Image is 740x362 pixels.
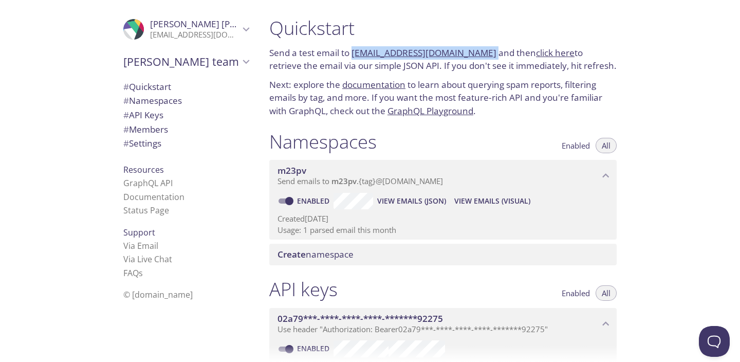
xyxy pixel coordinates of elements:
[269,78,617,118] p: Next: explore the to learn about querying spam reports, filtering emails by tag, and more. If you...
[269,160,617,192] div: m23pv namespace
[123,205,169,216] a: Status Page
[123,137,129,149] span: #
[536,47,575,59] a: click here
[269,244,617,265] div: Create namespace
[123,289,193,300] span: © [DOMAIN_NAME]
[295,343,334,353] a: Enabled
[277,176,443,186] span: Send emails to . {tag} @[DOMAIN_NAME]
[123,227,155,238] span: Support
[373,193,450,209] button: View Emails (JSON)
[123,109,163,121] span: API Keys
[150,30,239,40] p: [EMAIL_ADDRESS][DOMAIN_NAME]
[277,248,354,260] span: namespace
[556,138,596,153] button: Enabled
[123,55,239,69] span: [PERSON_NAME] team
[123,164,164,175] span: Resources
[450,193,534,209] button: View Emails (Visual)
[596,285,617,301] button: All
[115,80,257,94] div: Quickstart
[277,248,306,260] span: Create
[115,12,257,46] div: Yang Yang
[115,136,257,151] div: Team Settings
[123,95,182,106] span: Namespaces
[351,47,496,59] a: [EMAIL_ADDRESS][DOMAIN_NAME]
[342,79,405,90] a: documentation
[123,137,161,149] span: Settings
[123,109,129,121] span: #
[269,16,617,40] h1: Quickstart
[123,81,171,93] span: Quickstart
[699,326,730,357] iframe: Help Scout Beacon - Open
[269,130,377,153] h1: Namespaces
[115,48,257,75] div: Yang's team
[277,225,608,236] p: Usage: 1 parsed email this month
[269,46,617,73] p: Send a test email to and then to retrieve the email via our simple JSON API. If you don't see it ...
[556,285,596,301] button: Enabled
[377,195,446,207] span: View Emails (JSON)
[596,138,617,153] button: All
[150,18,291,30] span: [PERSON_NAME] [PERSON_NAME]
[123,254,172,265] a: Via Live Chat
[123,177,173,189] a: GraphQL API
[139,267,143,279] span: s
[277,213,608,224] p: Created [DATE]
[115,122,257,137] div: Members
[331,176,357,186] span: m23pv
[123,81,129,93] span: #
[387,105,473,117] a: GraphQL Playground
[123,95,129,106] span: #
[123,123,168,135] span: Members
[123,240,158,251] a: Via Email
[123,267,143,279] a: FAQ
[123,123,129,135] span: #
[277,165,306,176] span: m23pv
[269,278,338,301] h1: API keys
[295,196,334,206] a: Enabled
[115,108,257,122] div: API Keys
[115,94,257,108] div: Namespaces
[123,191,184,203] a: Documentation
[454,195,530,207] span: View Emails (Visual)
